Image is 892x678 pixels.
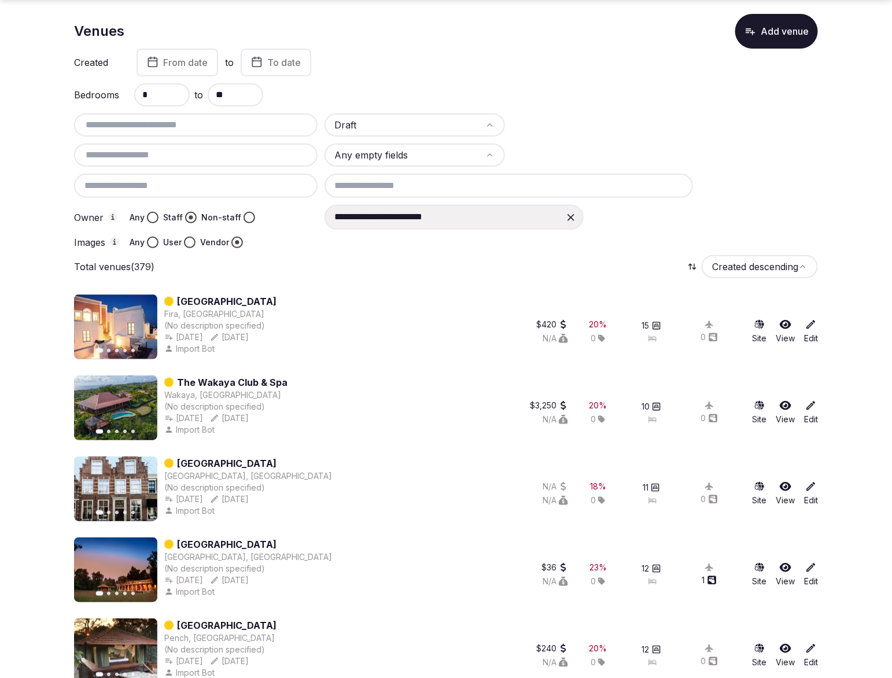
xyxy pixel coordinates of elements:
img: Featured image for The Wakaya Club & Spa [74,375,157,440]
button: $420 [536,319,568,330]
div: 20 % [589,319,607,330]
img: Featured image for Mahua Kothi Lodge [74,537,157,602]
button: $240 [536,643,568,654]
span: From date [163,57,208,68]
button: N/A [543,657,568,668]
a: View [776,319,795,344]
label: Any [130,212,145,223]
button: Go to slide 2 [107,592,110,595]
button: Go to slide 2 [107,511,110,514]
label: Staff [163,212,183,223]
a: [GEOGRAPHIC_DATA] [177,456,277,470]
div: Import Bot [164,424,217,436]
div: (No description specified) [164,320,277,331]
label: User [163,237,182,248]
button: [DATE] [210,655,249,667]
div: 1 [702,574,717,586]
button: [DATE] [210,331,249,343]
a: View [776,400,795,425]
button: 20% [589,400,607,411]
div: [DATE] [164,331,203,343]
button: 23% [589,562,607,573]
button: 20% [589,643,607,654]
span: To date [267,57,301,68]
div: [DATE] [164,412,203,424]
button: 15 [642,320,661,331]
div: N/A [543,414,568,425]
h1: Venues [74,21,124,41]
button: 0 [701,412,718,424]
button: Go to slide 1 [96,591,104,596]
a: View [776,481,795,506]
button: To date [241,49,311,76]
img: Featured image for Aigialos Hotel [74,294,157,359]
a: Edit [804,562,818,587]
a: [GEOGRAPHIC_DATA] [177,294,277,308]
div: N/A [543,576,568,587]
button: From date [137,49,218,76]
label: Vendor [200,237,229,248]
div: N/A [543,495,568,506]
div: 20 % [589,400,607,411]
div: [DATE] [210,412,249,424]
button: Go to slide 4 [123,511,127,514]
button: Import Bot [164,343,217,355]
button: Go to slide 5 [131,430,135,433]
a: Edit [804,319,818,344]
label: Owner [74,212,120,223]
button: 11 [643,482,660,493]
button: [DATE] [210,574,249,586]
label: Images [74,237,120,248]
span: 10 [642,401,650,412]
div: 23 % [589,562,607,573]
div: [DATE] [164,493,203,505]
div: [GEOGRAPHIC_DATA], [GEOGRAPHIC_DATA] [164,551,332,563]
button: 0 [701,493,718,505]
button: 0 [701,331,718,343]
button: [GEOGRAPHIC_DATA], [GEOGRAPHIC_DATA] [164,470,332,482]
button: Go to slide 1 [96,348,104,353]
a: Site [752,481,766,506]
span: to [194,88,203,102]
button: Go to slide 1 [96,510,104,515]
button: 12 [642,644,661,655]
a: Site [752,319,766,344]
a: Site [752,562,766,587]
a: [GEOGRAPHIC_DATA] [177,537,277,551]
div: 20 % [589,643,607,654]
button: Go to slide 1 [96,672,104,677]
button: [DATE] [210,493,249,505]
div: $3,250 [530,400,568,411]
button: 0 [701,655,718,667]
button: Go to slide 3 [115,511,119,514]
div: 18 % [590,481,606,492]
button: 10 [642,401,661,412]
button: Fira, [GEOGRAPHIC_DATA] [164,308,264,320]
button: 12 [642,563,661,574]
button: Go to slide 5 [131,592,135,595]
a: Edit [804,643,818,668]
p: Total venues (379) [74,260,154,273]
button: Wakaya, [GEOGRAPHIC_DATA] [164,389,281,401]
button: Go to slide 5 [131,511,135,514]
button: Import Bot [164,586,217,598]
button: N/A [543,333,568,344]
button: [DATE] [164,655,203,667]
label: Created [74,58,120,67]
a: The Wakaya Club & Spa [177,375,287,389]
